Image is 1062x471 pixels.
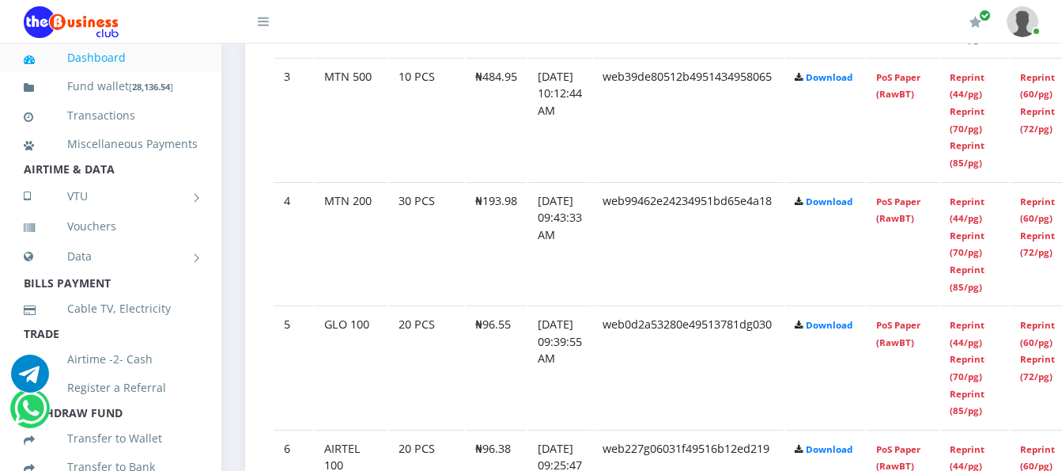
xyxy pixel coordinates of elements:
[528,58,591,180] td: [DATE] 10:12:44 AM
[132,81,170,93] b: 28,136.54
[274,58,313,180] td: 3
[806,71,852,83] a: Download
[950,71,985,101] a: Reprint (44/pg)
[24,40,198,76] a: Dashboard
[24,291,198,327] a: Cable TV, Electricity
[950,319,985,348] a: Reprint (44/pg)
[24,97,198,134] a: Transactions
[1020,196,1055,225] a: Reprint (60/pg)
[1020,105,1055,135] a: Reprint (72/pg)
[24,237,198,276] a: Data
[389,306,464,428] td: 20 PCS
[24,177,198,216] a: VTU
[466,182,527,305] td: ₦193.98
[950,196,985,225] a: Reprint (44/pg)
[24,6,119,38] img: Logo
[274,182,313,305] td: 4
[389,58,464,180] td: 10 PCS
[593,58,784,180] td: web39de80512b4951434958065
[950,105,985,135] a: Reprint (70/pg)
[876,71,920,101] a: PoS Paper (RawBT)
[24,341,198,378] a: Airtime -2- Cash
[315,58,387,180] td: MTN 500
[466,58,527,180] td: ₦484.95
[315,306,387,428] td: GLO 100
[950,353,985,382] a: Reprint (70/pg)
[1020,353,1055,382] a: Reprint (72/pg)
[11,367,49,393] a: Chat for support
[593,182,784,305] td: web99462e24234951bd65e4a18
[806,443,852,455] a: Download
[24,126,198,162] a: Miscellaneous Payments
[389,182,464,305] td: 30 PCS
[876,196,920,225] a: PoS Paper (RawBT)
[528,306,591,428] td: [DATE] 09:39:55 AM
[950,230,985,259] a: Reprint (70/pg)
[24,208,198,245] a: Vouchers
[593,306,784,428] td: web0d2a53280e49513781dg030
[528,182,591,305] td: [DATE] 09:43:33 AM
[806,196,852,207] a: Download
[950,264,985,293] a: Reprint (85/pg)
[24,370,198,406] a: Register a Referral
[1007,6,1038,37] img: User
[129,81,173,93] small: [ ]
[315,182,387,305] td: MTN 200
[969,16,981,28] i: Renew/Upgrade Subscription
[876,319,920,348] a: PoS Paper (RawBT)
[14,401,47,427] a: Chat for support
[1020,71,1055,101] a: Reprint (60/pg)
[1020,230,1055,259] a: Reprint (72/pg)
[466,306,527,428] td: ₦96.55
[24,420,198,457] a: Transfer to Wallet
[24,68,198,105] a: Fund wallet[28,136.54]
[950,139,985,169] a: Reprint (85/pg)
[950,388,985,417] a: Reprint (85/pg)
[806,319,852,331] a: Download
[979,9,991,21] span: Renew/Upgrade Subscription
[274,306,313,428] td: 5
[1020,319,1055,348] a: Reprint (60/pg)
